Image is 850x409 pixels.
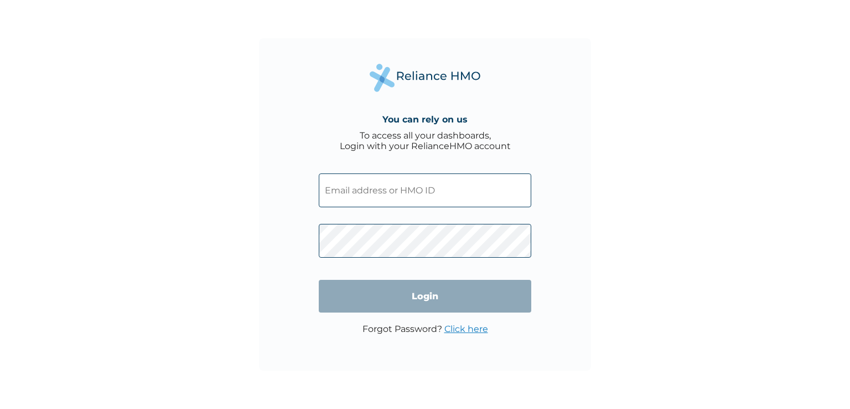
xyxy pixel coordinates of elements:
p: Forgot Password? [362,324,488,334]
input: Login [319,280,531,313]
h4: You can rely on us [382,114,468,125]
img: Reliance Health's Logo [370,64,480,92]
a: Click here [444,324,488,334]
div: To access all your dashboards, Login with your RelianceHMO account [340,130,511,151]
input: Email address or HMO ID [319,173,531,207]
